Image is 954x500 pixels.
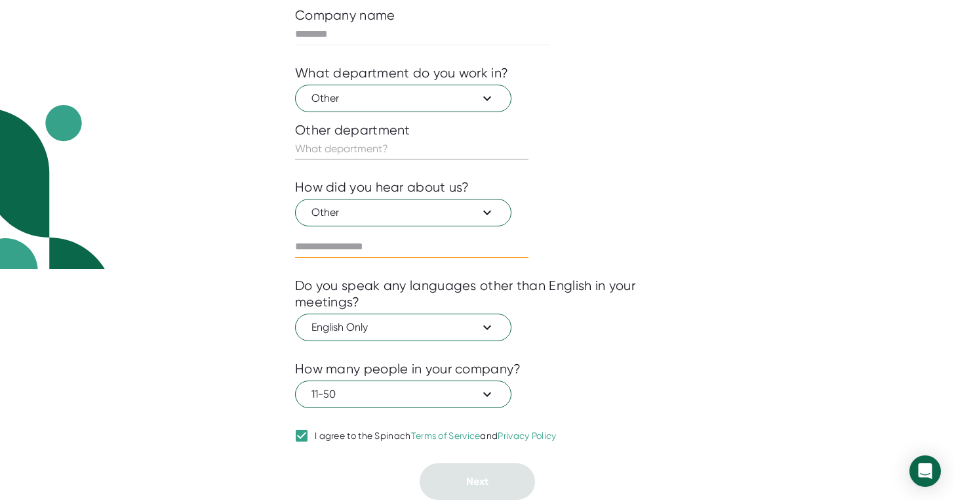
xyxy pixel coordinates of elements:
div: How did you hear about us? [295,179,469,196]
span: 11-50 [311,386,495,402]
button: English Only [295,314,511,341]
div: How many people in your company? [295,361,521,377]
button: Next [420,463,535,500]
a: Privacy Policy [498,430,556,441]
input: What department? [295,138,528,159]
button: Other [295,199,511,226]
div: Do you speak any languages other than English in your meetings? [295,278,659,310]
button: Other [295,85,511,112]
div: Company name [295,7,395,24]
span: English Only [311,320,495,335]
span: Next [466,475,488,488]
span: Other [311,91,495,106]
a: Terms of Service [411,430,481,441]
div: I agree to the Spinach and [315,430,557,442]
button: 11-50 [295,381,511,408]
div: Other department [295,122,659,138]
span: Other [311,205,495,220]
div: Open Intercom Messenger [909,455,941,487]
div: What department do you work in? [295,65,508,81]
